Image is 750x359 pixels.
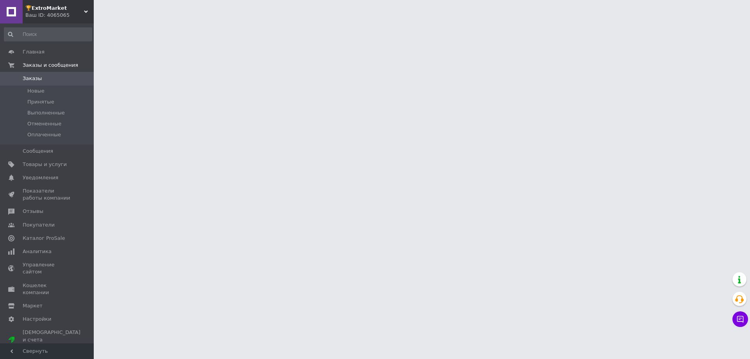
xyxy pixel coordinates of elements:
[27,120,61,127] span: Отмененные
[23,282,72,296] span: Кошелек компании
[23,208,43,215] span: Отзывы
[23,148,53,155] span: Сообщения
[23,316,51,323] span: Настройки
[23,302,43,309] span: Маркет
[23,188,72,202] span: Показатели работы компании
[23,261,72,275] span: Управление сайтом
[23,221,55,229] span: Покупатели
[23,235,65,242] span: Каталог ProSale
[27,88,45,95] span: Новые
[23,248,52,255] span: Аналитика
[732,311,748,327] button: Чат с покупателем
[23,48,45,55] span: Главная
[27,131,61,138] span: Оплаченные
[23,329,80,350] span: [DEMOGRAPHIC_DATA] и счета
[27,109,65,116] span: Выполненные
[23,62,78,69] span: Заказы и сообщения
[23,75,42,82] span: Заказы
[27,98,54,105] span: Принятые
[23,161,67,168] span: Товары и услуги
[25,12,94,19] div: Ваш ID: 4065065
[23,174,58,181] span: Уведомления
[4,27,92,41] input: Поиск
[25,5,84,12] span: 🏆𝗘𝘅𝘁𝗿𝗼𝗠𝗮𝗿𝗸𝗲𝘁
